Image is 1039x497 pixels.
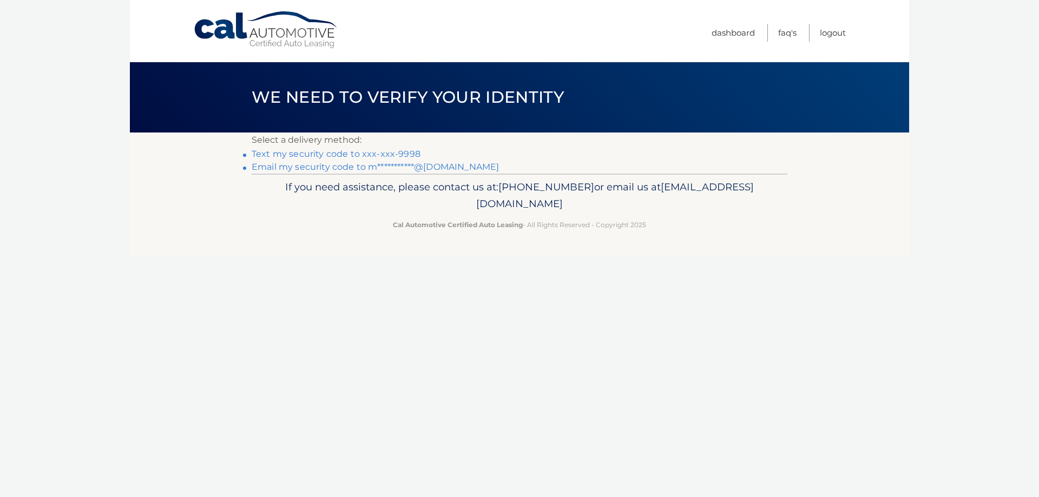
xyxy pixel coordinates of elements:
a: Text my security code to xxx-xxx-9998 [252,149,420,159]
p: If you need assistance, please contact us at: or email us at [259,178,780,213]
a: Cal Automotive [193,11,339,49]
a: Dashboard [712,24,755,42]
p: - All Rights Reserved - Copyright 2025 [259,219,780,230]
a: FAQ's [778,24,797,42]
span: [PHONE_NUMBER] [498,181,594,193]
strong: Cal Automotive Certified Auto Leasing [393,221,523,229]
span: We need to verify your identity [252,87,564,107]
a: Logout [820,24,846,42]
p: Select a delivery method: [252,132,787,148]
